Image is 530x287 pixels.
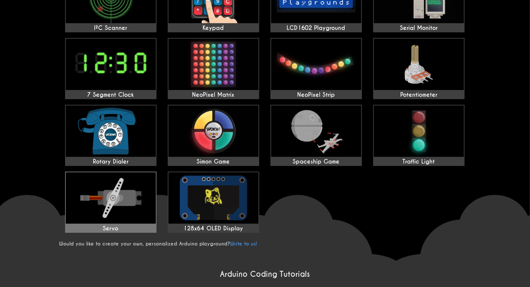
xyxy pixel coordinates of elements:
[271,91,361,98] div: NeoPixel Strip
[66,91,156,98] div: 7 Segment Clock
[374,158,464,165] div: Traffic Light
[230,241,257,247] a: Write to us!
[168,39,258,90] img: NeoPixel Matrix
[373,105,465,166] a: Traffic Light
[271,106,361,157] img: Spaceship Game
[168,225,258,232] div: 128x64 OLED Display
[374,25,464,32] div: Serial Monitor
[271,158,361,165] div: Spaceship Game
[374,91,464,98] div: Potentiometer
[66,39,156,90] img: 7 Segment Clock
[373,38,465,99] a: Potentiometer
[168,158,258,165] div: Simon Game
[168,105,259,166] a: Simon Game
[65,38,157,99] a: 7 Segment Clock
[271,25,361,32] div: LCD1602 Playground
[168,25,258,32] div: Keypad
[374,106,464,157] img: Traffic Light
[65,105,157,166] a: Rotary Dialer
[168,106,258,157] img: Simon Game
[168,91,258,98] div: NeoPixel Matrix
[59,269,471,279] h2: Arduino Coding Tutorials
[66,158,156,165] div: Rotary Dialer
[66,172,156,224] img: Servo
[270,105,362,166] a: Spaceship Game
[65,172,157,233] a: Servo
[270,38,362,99] a: NeoPixel Strip
[66,106,156,157] img: Rotary Dialer
[271,39,361,90] img: NeoPixel Strip
[374,39,464,90] img: Potentiometer
[168,172,258,224] img: 128x64 OLED Display
[66,225,156,232] div: Servo
[59,241,471,247] p: Would you like to create your own, personalized Arduino playground?
[66,25,156,32] div: I²C Scanner
[168,172,259,233] a: 128x64 OLED Display
[168,38,259,99] a: NeoPixel Matrix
